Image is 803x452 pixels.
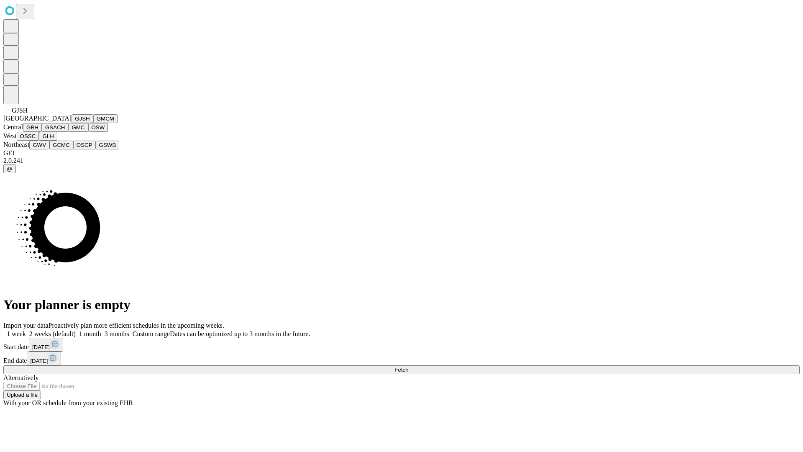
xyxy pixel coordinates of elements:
[49,141,73,149] button: GCMC
[3,132,17,139] span: West
[12,107,28,114] span: GJSH
[96,141,120,149] button: GSWB
[3,141,29,148] span: Northeast
[394,367,408,373] span: Fetch
[88,123,108,132] button: OSW
[29,141,49,149] button: GWV
[3,322,49,329] span: Import your data
[23,123,42,132] button: GBH
[105,330,129,337] span: 3 months
[170,330,310,337] span: Dates can be optimized up to 3 months in the future.
[3,365,800,374] button: Fetch
[30,358,48,364] span: [DATE]
[3,149,800,157] div: GEI
[49,322,224,329] span: Proactively plan more efficient schedules in the upcoming weeks.
[3,374,38,381] span: Alternatively
[3,164,16,173] button: @
[72,114,93,123] button: GJSH
[29,330,76,337] span: 2 weeks (default)
[29,338,63,352] button: [DATE]
[133,330,170,337] span: Custom range
[79,330,101,337] span: 1 month
[32,344,50,350] span: [DATE]
[3,390,41,399] button: Upload a file
[3,157,800,164] div: 2.0.241
[3,123,23,131] span: Central
[68,123,88,132] button: GMC
[3,399,133,406] span: With your OR schedule from your existing EHR
[3,297,800,313] h1: Your planner is empty
[7,166,13,172] span: @
[3,338,800,352] div: Start date
[27,352,61,365] button: [DATE]
[3,352,800,365] div: End date
[42,123,68,132] button: GSACH
[39,132,57,141] button: GLH
[73,141,96,149] button: OSCP
[17,132,39,141] button: OSSC
[3,115,72,122] span: [GEOGRAPHIC_DATA]
[7,330,26,337] span: 1 week
[93,114,118,123] button: GMCM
